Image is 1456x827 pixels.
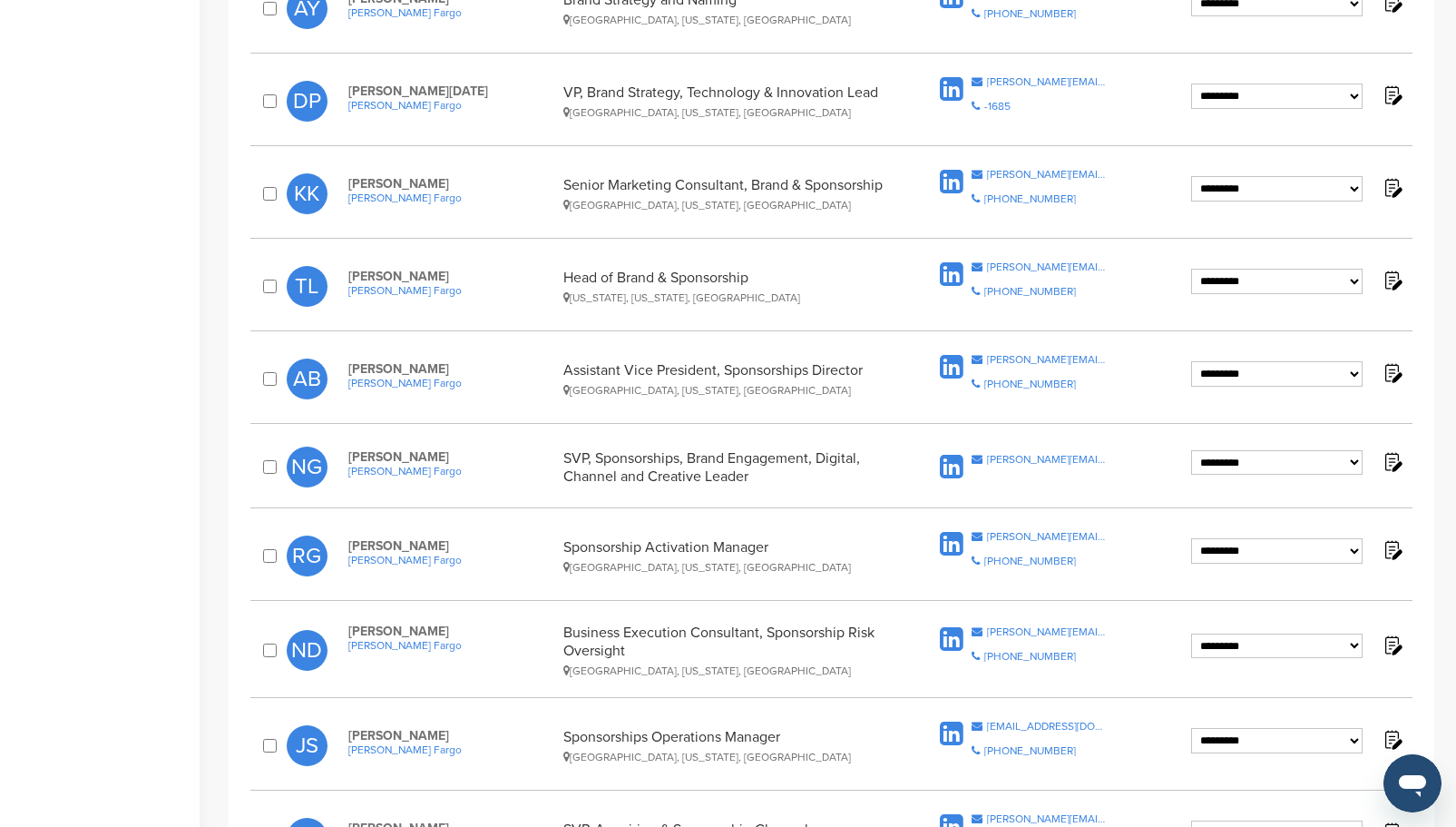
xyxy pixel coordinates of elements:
a: [PERSON_NAME] Fargo [348,6,553,19]
div: [PERSON_NAME][EMAIL_ADDRESS][PERSON_NAME][DOMAIN_NAME] [987,454,1108,465]
div: [PERSON_NAME][EMAIL_ADDRESS][PERSON_NAME][DOMAIN_NAME] [987,813,1108,824]
span: KK [287,173,327,214]
a: [PERSON_NAME] Fargo [348,465,553,477]
span: [PERSON_NAME] [348,361,553,377]
span: [PERSON_NAME] [348,538,553,554]
div: [PHONE_NUMBER] [984,193,1076,204]
span: NG [287,447,327,487]
iframe: Button to launch messaging window [1383,754,1441,812]
a: [PERSON_NAME] Fargo [348,743,553,756]
span: [PERSON_NAME] [348,624,553,639]
div: [PERSON_NAME][EMAIL_ADDRESS][DATE][DOMAIN_NAME] [987,76,1108,87]
div: [US_STATE], [US_STATE], [GEOGRAPHIC_DATA] [563,291,886,304]
a: [PERSON_NAME] Fargo [348,639,553,652]
div: Assistant Vice President, Sponsorships Director [563,361,886,397]
div: Senior Marketing Consultant, Brand & Sponsorship [563,176,886,212]
span: ND [287,630,327,671]
span: [PERSON_NAME][DATE] [348,84,553,99]
div: Business Execution Consultant, Sponsorship Risk Oversight [563,624,886,677]
div: [PERSON_NAME][EMAIL_ADDRESS][DOMAIN_NAME] [987,169,1108,180]
a: [PERSON_NAME] Fargo [348,192,553,204]
span: DP [287,81,327,122]
div: [PERSON_NAME][EMAIL_ADDRESS][PERSON_NAME][DOMAIN_NAME] [987,626,1108,637]
div: [GEOGRAPHIC_DATA], [US_STATE], [GEOGRAPHIC_DATA] [563,384,886,397]
img: Notes [1381,728,1403,751]
img: Notes [1381,450,1403,473]
div: Head of Brand & Sponsorship [563,269,886,304]
div: [GEOGRAPHIC_DATA], [US_STATE], [GEOGRAPHIC_DATA] [563,665,886,677]
span: JS [287,725,327,766]
div: [PERSON_NAME][EMAIL_ADDRESS][PERSON_NAME][DOMAIN_NAME] [987,354,1108,365]
img: Notes [1381,634,1403,656]
span: [PERSON_NAME] [348,269,553,284]
div: [GEOGRAPHIC_DATA], [US_STATE], [GEOGRAPHIC_DATA] [563,106,886,119]
span: [PERSON_NAME] [348,449,553,465]
div: [PHONE_NUMBER] [984,745,1076,756]
div: [PHONE_NUMBER] [984,286,1076,297]
span: TL [287,266,327,307]
img: Notes [1381,269,1403,291]
div: [PHONE_NUMBER] [984,556,1076,566]
div: [GEOGRAPHIC_DATA], [US_STATE], [GEOGRAPHIC_DATA] [563,561,886,574]
div: [PERSON_NAME][EMAIL_ADDRESS][PERSON_NAME][DOMAIN_NAME] [987,261,1108,272]
div: [GEOGRAPHIC_DATA], [US_STATE], [GEOGRAPHIC_DATA] [563,199,886,212]
img: Notes [1381,538,1403,561]
div: [PHONE_NUMBER] [984,379,1076,389]
div: [PHONE_NUMBER] [984,8,1076,19]
div: Sponsorship Activation Manager [563,538,886,574]
div: VP, Brand Strategy, Technology & Innovation Lead [563,84,886,119]
div: [PERSON_NAME][EMAIL_ADDRESS][DOMAIN_NAME] [987,531,1108,542]
span: [PERSON_NAME] [348,728,553,743]
div: [EMAIL_ADDRESS][DOMAIN_NAME] [987,721,1108,732]
img: Notes [1381,176,1403,199]
span: RG [287,536,327,576]
div: [GEOGRAPHIC_DATA], [US_STATE], [GEOGRAPHIC_DATA] [563,14,886,26]
span: [PERSON_NAME] [348,176,553,192]
a: [PERSON_NAME] Fargo [348,99,553,112]
a: [PERSON_NAME] Fargo [348,377,553,389]
a: [PERSON_NAME] Fargo [348,554,553,566]
div: -1685 [984,101,1011,112]
div: SVP, Sponsorships, Brand Engagement, Digital, Channel and Creative Leader [563,449,886,486]
div: [GEOGRAPHIC_DATA], [US_STATE], [GEOGRAPHIC_DATA] [563,751,886,763]
img: Notes [1381,84,1403,106]
img: Notes [1381,361,1403,384]
div: [PHONE_NUMBER] [984,651,1076,662]
div: Sponsorships Operations Manager [563,728,886,763]
span: AB [287,359,327,399]
a: [PERSON_NAME] Fargo [348,284,553,297]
